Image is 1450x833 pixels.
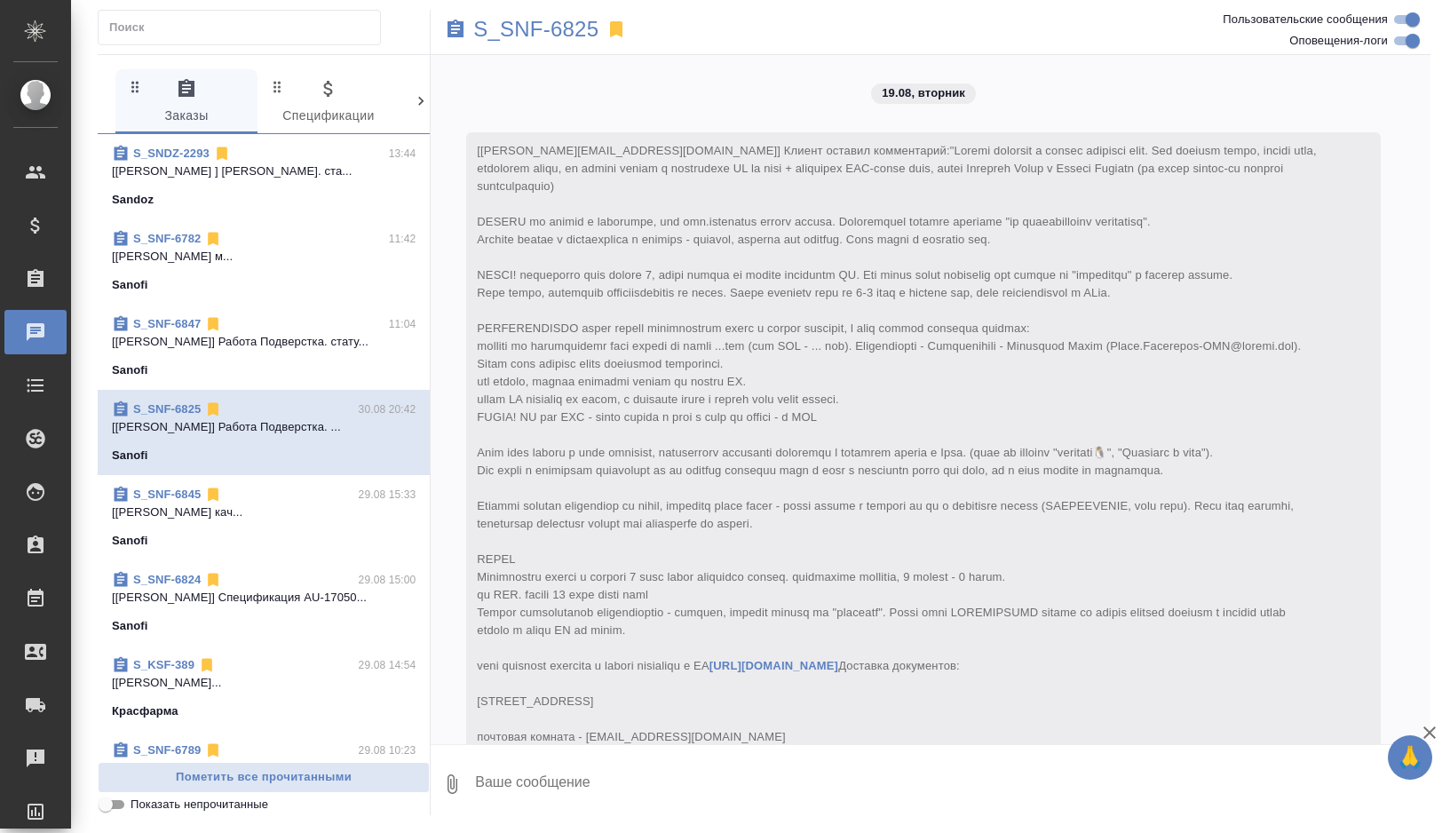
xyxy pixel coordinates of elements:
[112,674,416,692] p: [[PERSON_NAME]...
[269,78,286,95] svg: Зажми и перетащи, чтобы поменять порядок вкладок
[1289,32,1388,50] span: Оповещения-логи
[359,486,416,504] p: 29.08 15:33
[1395,739,1425,776] span: 🙏
[359,742,416,759] p: 29.08 10:23
[98,646,430,731] div: S_KSF-38929.08 14:54[[PERSON_NAME]...Красфарма
[410,78,531,127] span: Клиенты
[133,402,201,416] a: S_SNF-6825
[98,762,430,793] button: Пометить все прочитанными
[709,659,838,672] a: [URL][DOMAIN_NAME]
[389,315,416,333] p: 11:04
[389,145,416,163] p: 13:44
[133,573,201,586] a: S_SNF-6824
[98,560,430,646] div: S_SNF-682429.08 15:00[[PERSON_NAME]] Спецификация AU-17050...Sanofi
[882,84,965,102] p: 19.08, вторник
[133,317,201,330] a: S_SNF-6847
[127,78,144,95] svg: Зажми и перетащи, чтобы поменять порядок вкладок
[204,571,222,589] svg: Отписаться
[359,571,416,589] p: 29.08 15:00
[477,144,1319,761] span: "Loremi dolorsit a consec adipisci elit. Sed doeiusm tempo, incidi utla, etdolorem aliqu, en admi...
[112,759,416,777] p: [[PERSON_NAME] м...
[112,191,154,209] p: Sandoz
[112,276,148,294] p: Sanofi
[204,401,222,418] svg: Отписаться
[98,475,430,560] div: S_SNF-684529.08 15:33[[PERSON_NAME] кач...Sanofi
[1223,11,1388,28] span: Пользовательские сообщения
[477,144,1319,761] span: [[PERSON_NAME][EMAIL_ADDRESS][DOMAIN_NAME]] Клиент оставил комментарий:
[411,78,428,95] svg: Зажми и перетащи, чтобы поменять порядок вкладок
[204,315,222,333] svg: Отписаться
[213,145,231,163] svg: Отписаться
[112,532,148,550] p: Sanofi
[98,219,430,305] div: S_SNF-678211:42[[PERSON_NAME] м...Sanofi
[268,78,389,127] span: Спецификации
[98,390,430,475] div: S_SNF-682530.08 20:42[[PERSON_NAME]] Работа Подверстка. ...Sanofi
[107,767,420,788] span: Пометить все прочитанными
[133,743,201,757] a: S_SNF-6789
[359,656,416,674] p: 29.08 14:54
[112,702,178,720] p: Красфарма
[1388,735,1432,780] button: 🙏
[126,78,247,127] span: Заказы
[389,230,416,248] p: 11:42
[109,15,380,40] input: Поиск
[112,333,416,351] p: [[PERSON_NAME]] Работа Подверстка. стату...
[131,796,268,813] span: Показать непрочитанные
[112,617,148,635] p: Sanofi
[112,447,148,464] p: Sanofi
[133,488,201,501] a: S_SNF-6845
[133,658,194,671] a: S_KSF-389
[473,20,598,38] a: S_SNF-6825
[133,232,201,245] a: S_SNF-6782
[204,230,222,248] svg: Отписаться
[112,163,416,180] p: [[PERSON_NAME] ] [PERSON_NAME]. ста...
[359,401,416,418] p: 30.08 20:42
[112,504,416,521] p: [[PERSON_NAME] кач...
[112,589,416,607] p: [[PERSON_NAME]] Спецификация AU-17050...
[133,147,210,160] a: S_SNDZ-2293
[112,418,416,436] p: [[PERSON_NAME]] Работа Подверстка. ...
[198,656,216,674] svg: Отписаться
[98,731,430,816] div: S_SNF-678929.08 10:23[[PERSON_NAME] м...Sanofi
[98,305,430,390] div: S_SNF-684711:04[[PERSON_NAME]] Работа Подверстка. стату...Sanofi
[112,361,148,379] p: Sanofi
[204,742,222,759] svg: Отписаться
[112,248,416,266] p: [[PERSON_NAME] м...
[98,134,430,219] div: S_SNDZ-229313:44[[PERSON_NAME] ] [PERSON_NAME]. ста...Sandoz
